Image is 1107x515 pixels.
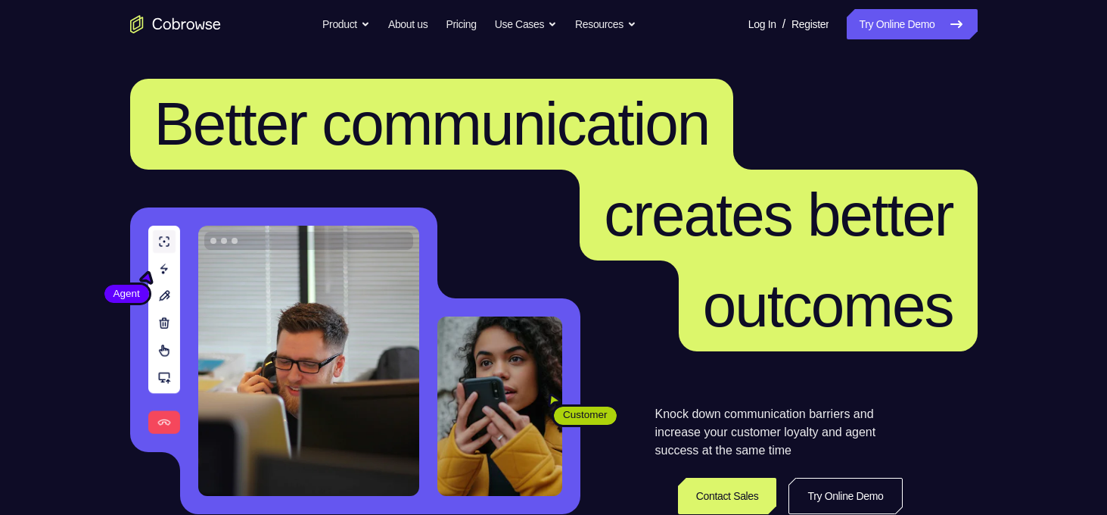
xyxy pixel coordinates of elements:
[655,405,903,460] p: Knock down communication barriers and increase your customer loyalty and agent success at the sam...
[748,9,776,39] a: Log In
[604,181,953,248] span: creates better
[388,9,428,39] a: About us
[847,9,977,39] a: Try Online Demo
[130,15,221,33] a: Go to the home page
[322,9,370,39] button: Product
[154,90,710,158] span: Better communication
[791,9,829,39] a: Register
[446,9,476,39] a: Pricing
[678,478,777,514] a: Contact Sales
[495,9,557,39] button: Use Cases
[703,272,953,339] span: outcomes
[437,317,562,496] img: A customer holding their phone
[575,9,636,39] button: Resources
[788,478,902,514] a: Try Online Demo
[782,15,785,33] span: /
[198,226,419,496] img: A customer support agent talking on the phone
